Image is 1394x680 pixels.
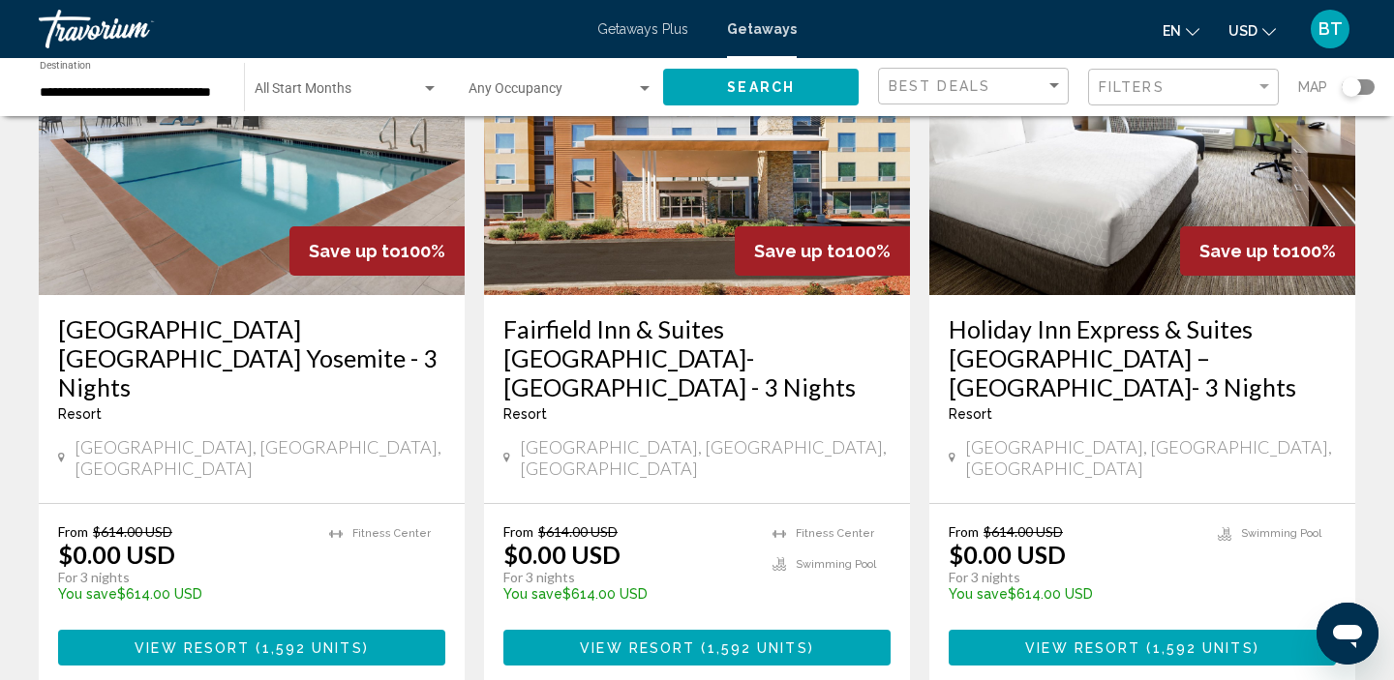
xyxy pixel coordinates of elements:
span: ( ) [695,640,813,656]
span: View Resort [1025,640,1140,656]
span: Resort [58,406,102,422]
iframe: Button to launch messaging window [1317,603,1379,665]
div: 100% [289,226,465,276]
span: Save up to [309,241,401,261]
span: Filters [1099,79,1165,95]
span: You save [949,586,1008,602]
button: View Resort(1,592 units) [503,630,891,665]
button: Change currency [1228,16,1276,44]
span: View Resort [580,640,695,656]
a: Getaways [727,21,797,37]
span: View Resort [135,640,250,656]
div: 100% [735,226,910,276]
mat-select: Sort by [889,78,1063,95]
span: Resort [503,406,547,422]
span: Resort [949,406,992,422]
span: [GEOGRAPHIC_DATA], [GEOGRAPHIC_DATA], [GEOGRAPHIC_DATA] [75,436,445,479]
span: From [503,523,533,540]
span: Swimming Pool [796,558,876,571]
span: Save up to [1199,241,1291,261]
span: $614.00 USD [538,523,618,540]
p: For 3 nights [503,569,753,586]
p: For 3 nights [949,569,1198,586]
span: Save up to [754,241,846,261]
span: Map [1298,74,1327,101]
span: You save [503,586,562,602]
button: Search [663,69,859,104]
span: 1,592 units [1153,640,1254,656]
span: Fitness Center [796,527,874,540]
p: $614.00 USD [949,586,1198,602]
span: BT [1318,19,1343,39]
p: $0.00 USD [949,540,1066,569]
p: $614.00 USD [58,586,310,602]
a: Holiday Inn Express & Suites [GEOGRAPHIC_DATA] – [GEOGRAPHIC_DATA]- 3 Nights [949,314,1336,401]
span: 1,592 units [708,640,808,656]
span: From [949,523,979,540]
p: $0.00 USD [58,540,175,569]
span: ( ) [250,640,368,656]
p: $614.00 USD [503,586,753,602]
span: Search [727,80,795,96]
span: Fitness Center [352,527,431,540]
p: For 3 nights [58,569,310,586]
span: [GEOGRAPHIC_DATA], [GEOGRAPHIC_DATA], [GEOGRAPHIC_DATA] [965,436,1336,479]
span: $614.00 USD [984,523,1063,540]
span: You save [58,586,117,602]
a: Fairfield Inn & Suites [GEOGRAPHIC_DATA]-[GEOGRAPHIC_DATA] - 3 Nights [503,314,891,401]
button: Filter [1088,68,1279,107]
span: ( ) [1140,640,1258,656]
p: $0.00 USD [503,540,621,569]
button: View Resort(1,592 units) [58,630,445,665]
a: Travorium [39,10,578,48]
button: User Menu [1305,9,1355,49]
a: [GEOGRAPHIC_DATA] [GEOGRAPHIC_DATA] Yosemite - 3 Nights [58,314,445,401]
span: 1,592 units [262,640,363,656]
span: From [58,523,88,540]
span: Best Deals [889,78,990,94]
button: Change language [1163,16,1199,44]
div: 100% [1180,226,1355,276]
a: Getaways Plus [597,21,688,37]
span: $614.00 USD [93,523,172,540]
span: [GEOGRAPHIC_DATA], [GEOGRAPHIC_DATA], [GEOGRAPHIC_DATA] [520,436,891,479]
span: USD [1228,23,1258,39]
span: en [1163,23,1181,39]
button: View Resort(1,592 units) [949,630,1336,665]
span: Swimming Pool [1241,527,1321,540]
